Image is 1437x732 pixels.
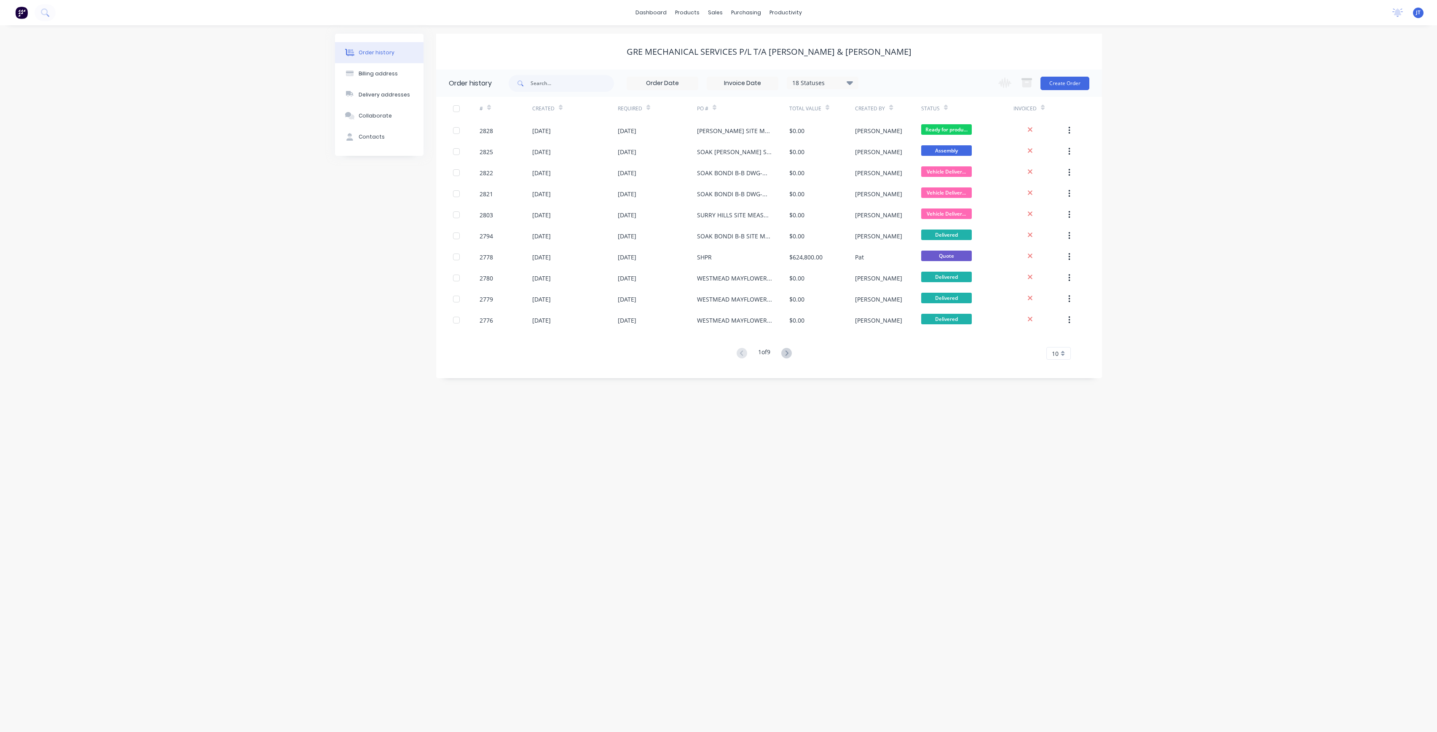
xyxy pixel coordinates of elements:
[618,147,636,156] div: [DATE]
[480,211,493,219] div: 2803
[921,272,972,282] span: Delivered
[480,253,493,262] div: 2778
[532,211,551,219] div: [DATE]
[335,105,424,126] button: Collaborate
[618,274,636,283] div: [DATE]
[921,251,972,261] span: Quote
[1013,97,1066,120] div: Invoiced
[697,316,772,325] div: WESTMEAD MAYFLOWER BASEMENT - BUILDING 5 RUN D
[1040,77,1089,90] button: Create Order
[531,75,614,92] input: Search...
[855,147,902,156] div: [PERSON_NAME]
[627,47,912,57] div: GRE Mechanical Services P/L t/a [PERSON_NAME] & [PERSON_NAME]
[480,316,493,325] div: 2776
[787,78,858,88] div: 18 Statuses
[335,63,424,84] button: Billing address
[532,126,551,135] div: [DATE]
[1013,105,1037,112] div: Invoiced
[15,6,28,19] img: Factory
[697,126,772,135] div: [PERSON_NAME] SITE MEASURES
[449,78,492,88] div: Order history
[789,147,804,156] div: $0.00
[697,147,772,156] div: SOAK [PERSON_NAME] SITE MEASURES [DATE]
[921,145,972,156] span: Assembly
[697,211,772,219] div: SURRY HILLS SITE MEASURES [DATE]
[855,97,921,120] div: Created By
[480,232,493,240] div: 2794
[335,84,424,105] button: Delivery addresses
[921,230,972,240] span: Delivered
[480,295,493,304] div: 2779
[631,6,671,19] a: dashboard
[618,105,642,112] div: Required
[921,314,972,324] span: Delivered
[855,274,902,283] div: [PERSON_NAME]
[789,211,804,219] div: $0.00
[618,232,636,240] div: [DATE]
[532,232,551,240] div: [DATE]
[789,168,804,177] div: $0.00
[480,274,493,283] div: 2780
[1052,349,1059,358] span: 10
[697,97,789,120] div: PO #
[855,211,902,219] div: [PERSON_NAME]
[618,168,636,177] div: [DATE]
[359,49,394,56] div: Order history
[532,295,551,304] div: [DATE]
[1416,9,1421,16] span: JT
[480,147,493,156] div: 2825
[618,97,697,120] div: Required
[335,42,424,63] button: Order history
[855,126,902,135] div: [PERSON_NAME]
[359,133,385,141] div: Contacts
[618,126,636,135] div: [DATE]
[704,6,727,19] div: sales
[789,126,804,135] div: $0.00
[921,293,972,303] span: Delivered
[697,232,772,240] div: SOAK BONDI B-B SITE MEASURES [DATE]
[921,166,972,177] span: Vehicle Deliver...
[855,316,902,325] div: [PERSON_NAME]
[855,295,902,304] div: [PERSON_NAME]
[789,97,855,120] div: Total Value
[480,168,493,177] div: 2822
[855,105,885,112] div: Created By
[855,232,902,240] div: [PERSON_NAME]
[697,168,772,177] div: SOAK BONDI B-B DWG-M100 REF-F RUN C - DUN E
[789,253,823,262] div: $624,800.00
[532,190,551,198] div: [DATE]
[697,253,712,262] div: SHPR
[789,232,804,240] div: $0.00
[789,190,804,198] div: $0.00
[697,105,708,112] div: PO #
[707,77,778,90] input: Invoice Date
[789,105,821,112] div: Total Value
[855,168,902,177] div: [PERSON_NAME]
[921,97,1013,120] div: Status
[359,112,392,120] div: Collaborate
[532,147,551,156] div: [DATE]
[618,253,636,262] div: [DATE]
[480,126,493,135] div: 2828
[627,77,698,90] input: Order Date
[921,208,972,219] span: Vehicle Deliver...
[697,190,772,198] div: SOAK BONDI B-B DWG-M100 REV-F RUN A - RUN F
[618,211,636,219] div: [DATE]
[855,190,902,198] div: [PERSON_NAME]
[727,6,765,19] div: purchasing
[359,91,410,99] div: Delivery addresses
[855,253,864,262] div: Pat
[532,168,551,177] div: [DATE]
[921,124,972,135] span: Ready for produ...
[921,105,940,112] div: Status
[480,190,493,198] div: 2821
[359,70,398,77] div: Billing address
[618,295,636,304] div: [DATE]
[532,274,551,283] div: [DATE]
[532,105,555,112] div: Created
[789,295,804,304] div: $0.00
[789,274,804,283] div: $0.00
[618,316,636,325] div: [DATE]
[532,316,551,325] div: [DATE]
[789,316,804,325] div: $0.00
